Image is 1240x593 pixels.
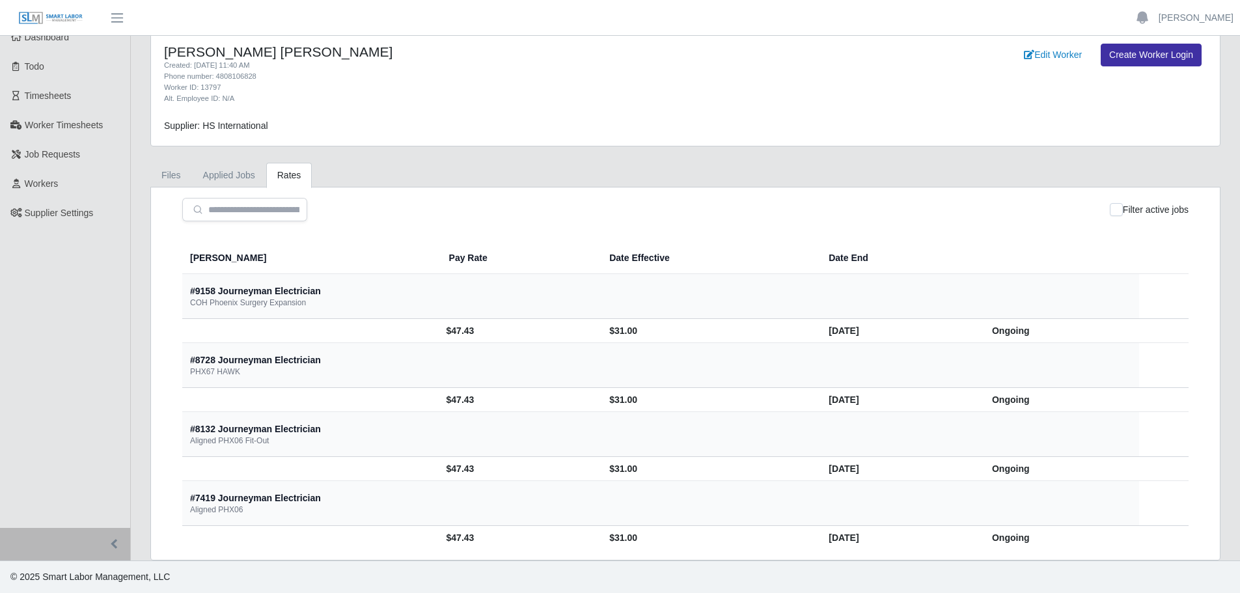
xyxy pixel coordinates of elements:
th: Pay Rate [439,242,599,274]
td: $47.43 [439,388,599,412]
th: Date End [818,242,982,274]
td: Ongoing [982,319,1139,343]
div: #7419 Journeyman Electrician [190,491,321,504]
td: $31.00 [599,319,818,343]
span: Workers [25,178,59,189]
td: [DATE] [818,319,982,343]
a: Edit Worker [1015,44,1090,66]
div: Created: [DATE] 11:40 AM [164,60,764,71]
a: Create Worker Login [1101,44,1202,66]
span: Supplier: HS International [164,120,268,131]
td: $31.00 [599,457,818,481]
span: Supplier Settings [25,208,94,218]
h4: [PERSON_NAME] [PERSON_NAME] [164,44,764,60]
div: Aligned PHX06 [190,504,243,515]
td: [DATE] [818,526,982,550]
td: $47.43 [439,457,599,481]
div: Filter active jobs [1110,198,1189,221]
a: Rates [266,163,312,188]
a: Applied Jobs [192,163,266,188]
th: [PERSON_NAME] [182,242,439,274]
div: #8132 Journeyman Electrician [190,422,321,435]
span: © 2025 Smart Labor Management, LLC [10,572,170,582]
a: Files [150,163,192,188]
td: $31.00 [599,526,818,550]
div: #9158 Journeyman Electrician [190,284,321,297]
span: Dashboard [25,32,70,42]
td: $31.00 [599,388,818,412]
img: SLM Logo [18,11,83,25]
td: [DATE] [818,457,982,481]
div: #8728 Journeyman Electrician [190,353,321,366]
span: Job Requests [25,149,81,159]
div: Aligned PHX06 Fit-Out [190,435,269,446]
td: Ongoing [982,388,1139,412]
td: [DATE] [818,388,982,412]
th: Date Effective [599,242,818,274]
div: Phone number: 4808106828 [164,71,764,82]
span: Todo [25,61,44,72]
td: $47.43 [439,319,599,343]
span: Worker Timesheets [25,120,103,130]
div: Alt. Employee ID: N/A [164,93,764,104]
div: COH Phoenix Surgery Expansion [190,297,306,308]
span: Timesheets [25,90,72,101]
div: Worker ID: 13797 [164,82,764,93]
td: Ongoing [982,457,1139,481]
td: $47.43 [439,526,599,550]
div: PHX67 HAWK [190,366,240,377]
a: [PERSON_NAME] [1159,11,1233,25]
td: Ongoing [982,526,1139,550]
